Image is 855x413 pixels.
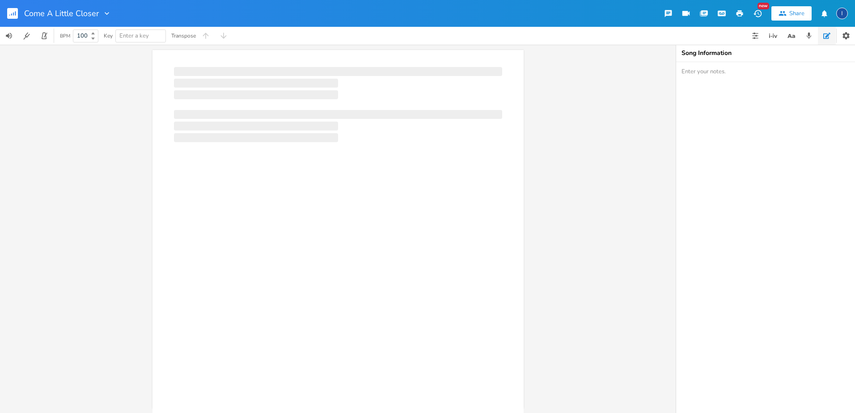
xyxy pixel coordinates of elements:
button: New [749,5,766,21]
div: Transpose [171,33,196,38]
button: I [836,3,848,24]
div: BPM [60,34,70,38]
div: New [758,3,769,9]
div: Song Information [681,50,850,56]
div: Share [789,9,804,17]
div: Key [104,33,113,38]
span: Come A Little Closer [24,9,99,17]
span: Enter a key [119,32,149,40]
div: inspectorzu [836,8,848,19]
button: Share [771,6,812,21]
